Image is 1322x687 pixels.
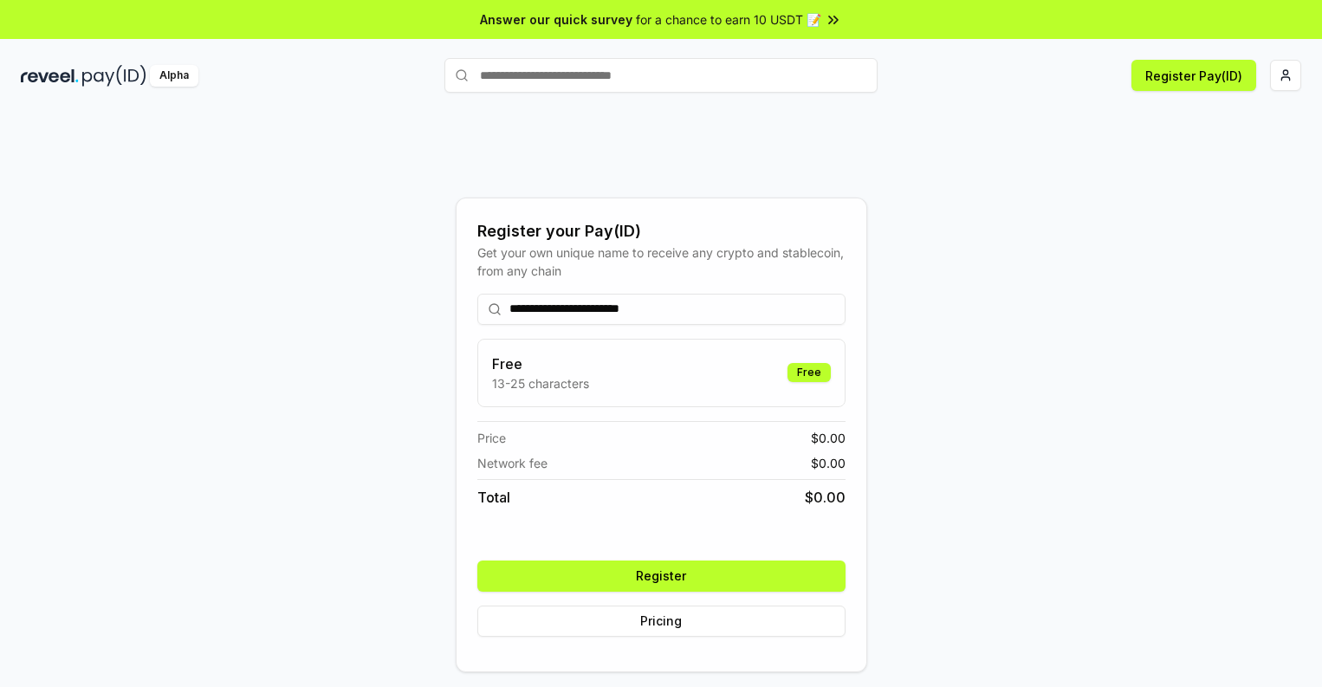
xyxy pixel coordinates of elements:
[82,65,146,87] img: pay_id
[477,561,846,592] button: Register
[1131,60,1256,91] button: Register Pay(ID)
[477,454,548,472] span: Network fee
[477,243,846,280] div: Get your own unique name to receive any crypto and stablecoin, from any chain
[477,606,846,637] button: Pricing
[150,65,198,87] div: Alpha
[787,363,831,382] div: Free
[811,454,846,472] span: $ 0.00
[477,429,506,447] span: Price
[21,65,79,87] img: reveel_dark
[477,219,846,243] div: Register your Pay(ID)
[805,487,846,508] span: $ 0.00
[811,429,846,447] span: $ 0.00
[492,374,589,392] p: 13-25 characters
[477,487,510,508] span: Total
[492,353,589,374] h3: Free
[480,10,632,29] span: Answer our quick survey
[636,10,821,29] span: for a chance to earn 10 USDT 📝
